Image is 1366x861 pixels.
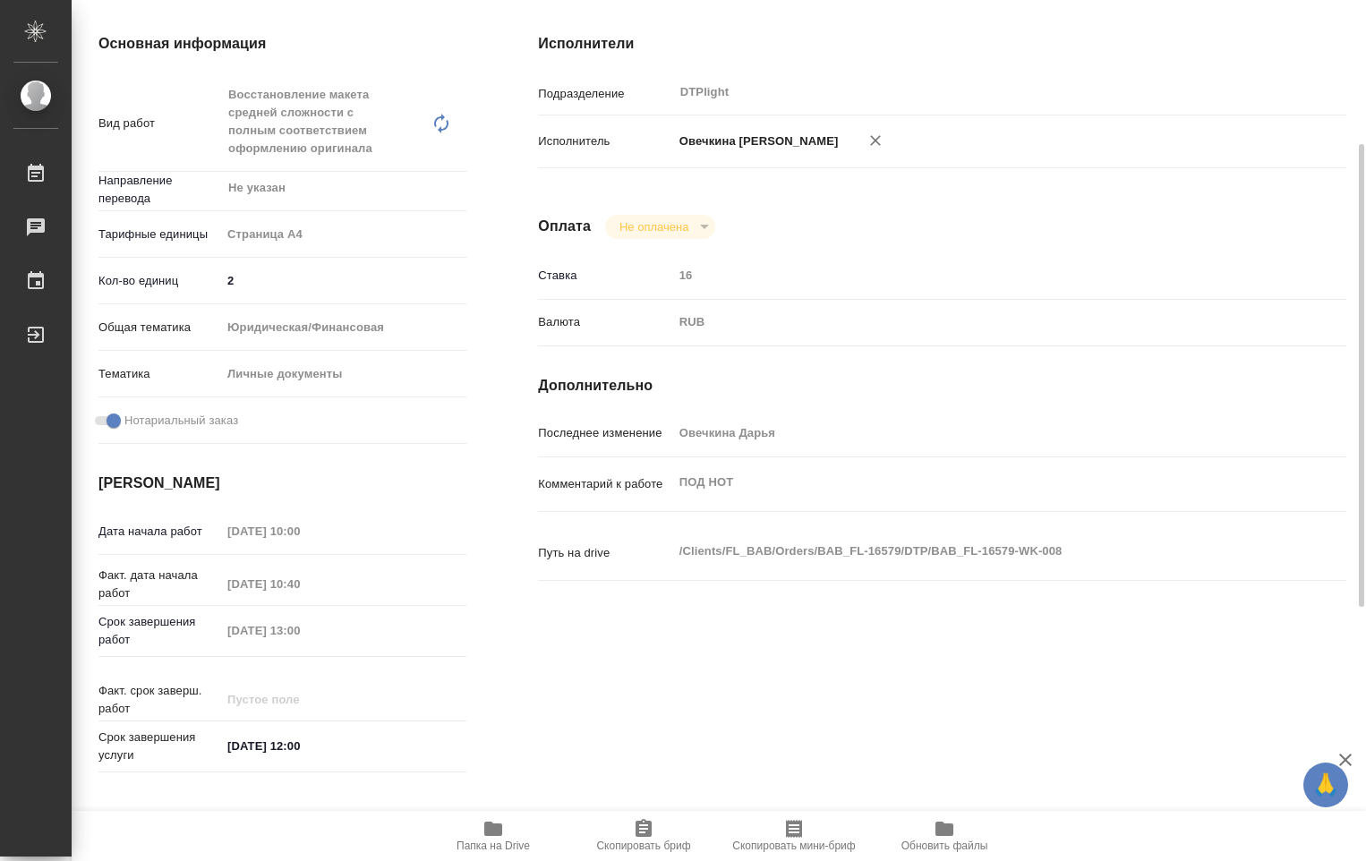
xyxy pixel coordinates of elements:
h4: [PERSON_NAME] [98,473,466,494]
textarea: ПОД НОТ [673,467,1279,498]
div: RUB [673,307,1279,337]
button: Скопировать мини-бриф [719,811,869,861]
input: Пустое поле [221,571,378,597]
span: Скопировать бриф [596,840,690,852]
h4: Дополнительно [538,375,1346,396]
button: Скопировать бриф [568,811,719,861]
p: Вид работ [98,115,221,132]
button: Папка на Drive [418,811,568,861]
p: Подразделение [538,85,672,103]
p: Ставка [538,267,672,285]
div: Личные документы [221,359,466,389]
input: Пустое поле [673,420,1279,446]
h4: Оплата [538,216,591,237]
span: Обновить файлы [901,840,988,852]
textarea: /Clients/FL_BAB/Orders/BAB_FL-16579/DTP/BAB_FL-16579-WK-008 [673,536,1279,567]
input: Пустое поле [221,618,378,644]
p: Факт. срок заверш. работ [98,682,221,718]
p: Исполнитель [538,132,672,150]
p: Направление перевода [98,172,221,208]
span: 🙏 [1311,766,1341,804]
p: Тематика [98,365,221,383]
div: Страница А4 [221,219,466,250]
div: Юридическая/Финансовая [221,312,466,343]
p: Путь на drive [538,544,672,562]
input: Пустое поле [221,686,378,712]
div: Не оплачена [605,215,715,239]
p: Тарифные единицы [98,226,221,243]
h4: Исполнители [538,33,1346,55]
input: Пустое поле [221,518,378,544]
h4: Основная информация [98,33,466,55]
p: Срок завершения работ [98,613,221,649]
span: Скопировать мини-бриф [732,840,855,852]
button: Обновить файлы [869,811,1020,861]
p: Общая тематика [98,319,221,337]
p: Дата начала работ [98,523,221,541]
p: Последнее изменение [538,424,672,442]
span: Папка на Drive [457,840,530,852]
p: Комментарий к работе [538,475,672,493]
p: Валюта [538,313,672,331]
button: 🙏 [1303,763,1348,807]
span: Нотариальный заказ [124,412,238,430]
input: ✎ Введи что-нибудь [221,733,378,759]
input: Пустое поле [673,262,1279,288]
button: Удалить исполнителя [856,121,895,160]
p: Факт. дата начала работ [98,567,221,602]
p: Срок завершения услуги [98,729,221,764]
p: Овечкина [PERSON_NAME] [673,132,839,150]
input: ✎ Введи что-нибудь [221,268,466,294]
p: Кол-во единиц [98,272,221,290]
button: Не оплачена [614,219,694,234]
